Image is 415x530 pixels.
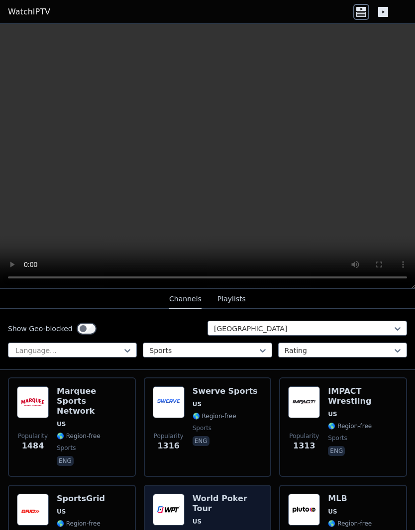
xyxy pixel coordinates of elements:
span: sports [328,434,347,442]
p: eng [328,446,345,456]
span: 🌎 Region-free [57,432,101,440]
span: US [57,508,66,516]
h6: MLB [328,494,372,504]
span: Popularity [289,432,319,440]
button: Channels [169,290,202,309]
h6: Swerve Sports [193,386,258,396]
h6: SportsGrid [57,494,105,504]
span: 🌎 Region-free [57,520,101,528]
img: IMPACT Wrestling [288,386,320,418]
span: 1313 [293,440,315,452]
button: Playlists [217,290,246,309]
p: eng [57,456,74,466]
span: US [193,400,202,408]
img: MLB [288,494,320,526]
label: Show Geo-blocked [8,324,73,334]
span: 🌎 Region-free [193,412,236,420]
h6: IMPACT Wrestling [328,386,398,406]
span: 1316 [157,440,180,452]
span: Popularity [154,432,184,440]
span: 🌎 Region-free [328,422,372,430]
h6: Marquee Sports Network [57,386,127,416]
img: SportsGrid [17,494,49,526]
p: eng [193,436,209,446]
img: Marquee Sports Network [17,386,49,418]
span: 🌎 Region-free [328,520,372,528]
span: US [57,420,66,428]
span: sports [193,424,211,432]
span: US [193,518,202,526]
span: US [328,410,337,418]
span: sports [57,444,76,452]
img: World Poker Tour [153,494,185,526]
span: Popularity [18,432,48,440]
img: Swerve Sports [153,386,185,418]
span: US [328,508,337,516]
span: 1484 [22,440,44,452]
a: WatchIPTV [8,6,50,18]
h6: World Poker Tour [193,494,263,514]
